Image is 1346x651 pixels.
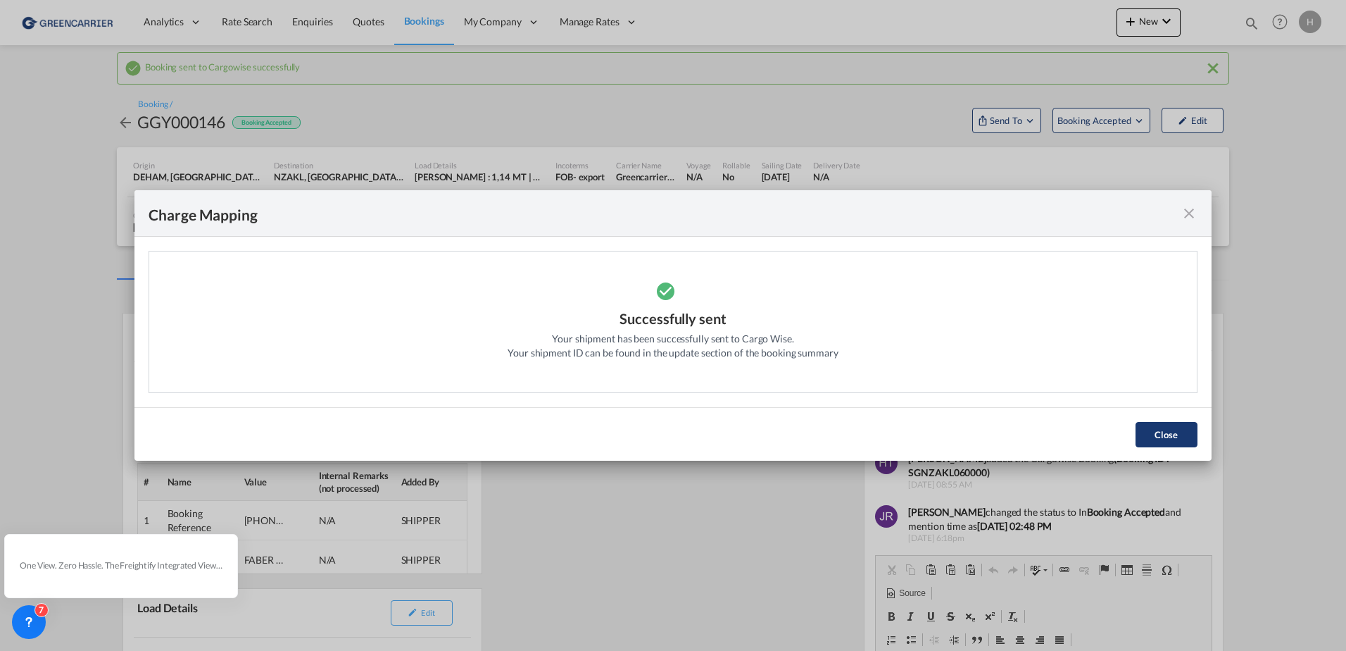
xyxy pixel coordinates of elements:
md-dialog: Please note ... [134,190,1212,461]
md-icon: icon-close fg-AAA8AD cursor [1181,205,1197,222]
div: Successfully sent [619,309,726,332]
button: Close [1136,422,1197,447]
body: Editor, editor2 [14,14,322,29]
div: Your shipment ID can be found in the update section of the booking summary [508,346,838,360]
md-icon: icon-checkbox-marked-circle [655,273,691,309]
div: Your shipment has been successfully sent to Cargo Wise. [552,332,794,346]
div: Charge Mapping [149,204,258,222]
